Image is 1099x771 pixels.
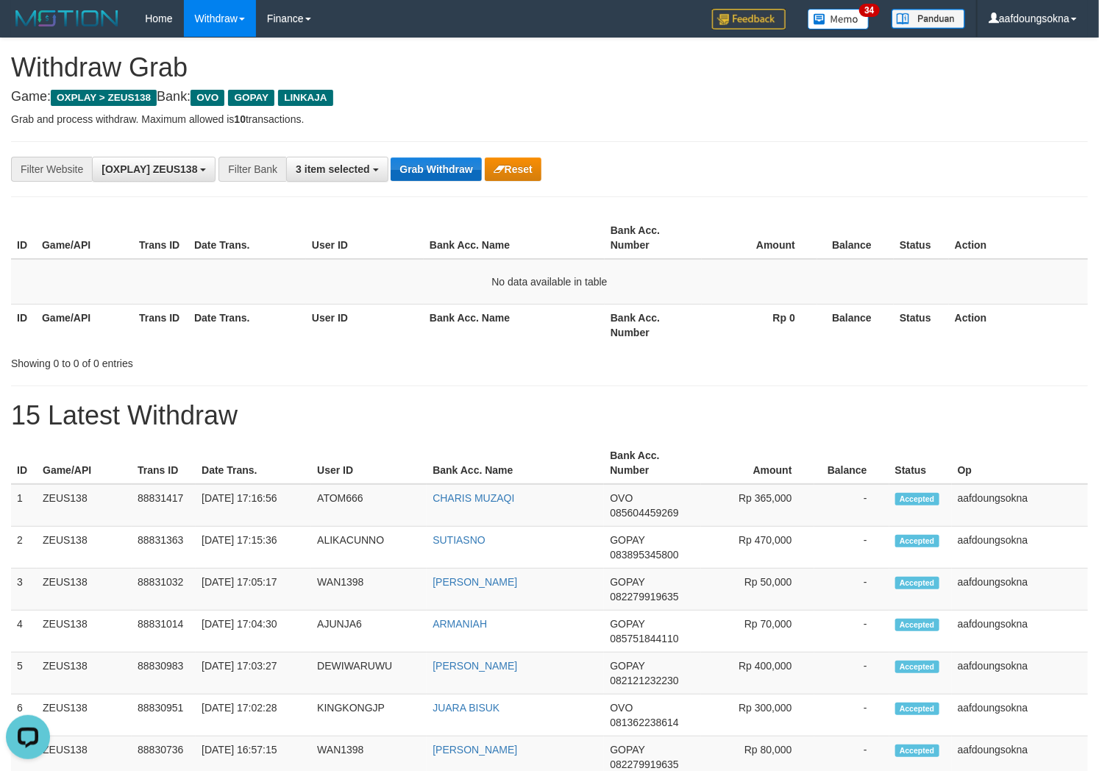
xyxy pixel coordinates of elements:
th: Bank Acc. Number [604,442,700,484]
button: Grab Withdraw [391,157,481,181]
span: GOPAY [610,744,644,756]
span: GOPAY [610,534,644,546]
td: - [814,569,889,611]
td: 6 [11,694,37,736]
td: aafdoungsokna [952,569,1088,611]
a: [PERSON_NAME] [433,744,517,756]
div: Filter Website [11,157,92,182]
td: [DATE] 17:03:27 [196,653,311,694]
td: [DATE] 17:02:28 [196,694,311,736]
span: Accepted [895,661,939,673]
span: Accepted [895,577,939,589]
span: GOPAY [228,90,274,106]
span: GOPAY [610,660,644,672]
a: [PERSON_NAME] [433,660,517,672]
td: Rp 50,000 [701,569,814,611]
td: ZEUS138 [37,569,132,611]
span: OXPLAY > ZEUS138 [51,90,157,106]
td: 88830951 [132,694,196,736]
p: Grab and process withdraw. Maximum allowed is transactions. [11,112,1088,127]
td: aafdoungsokna [952,611,1088,653]
button: [OXPLAY] ZEUS138 [92,157,216,182]
th: Bank Acc. Name [424,304,605,346]
span: OVO [191,90,224,106]
th: Trans ID [133,217,188,259]
td: ZEUS138 [37,694,132,736]
td: Rp 400,000 [701,653,814,694]
td: aafdoungsokna [952,694,1088,736]
th: Trans ID [133,304,188,346]
th: Status [889,442,952,484]
td: 88831363 [132,527,196,569]
td: ALIKACUNNO [311,527,427,569]
td: KINGKONGJP [311,694,427,736]
td: Rp 470,000 [701,527,814,569]
td: aafdoungsokna [952,653,1088,694]
td: ZEUS138 [37,653,132,694]
td: aafdoungsokna [952,527,1088,569]
h1: 15 Latest Withdraw [11,401,1088,430]
td: Rp 70,000 [701,611,814,653]
th: Game/API [36,304,133,346]
td: [DATE] 17:16:56 [196,484,311,527]
td: - [814,611,889,653]
span: Accepted [895,619,939,631]
h1: Withdraw Grab [11,53,1088,82]
span: Copy 082121232230 to clipboard [610,675,678,686]
th: Balance [817,304,894,346]
td: ATOM666 [311,484,427,527]
span: Copy 083895345800 to clipboard [610,549,678,561]
a: ARMANIAH [433,618,487,630]
span: LINKAJA [278,90,333,106]
td: [DATE] 17:05:17 [196,569,311,611]
td: AJUNJA6 [311,611,427,653]
img: Feedback.jpg [712,9,786,29]
td: 5 [11,653,37,694]
th: Rp 0 [702,304,817,346]
td: - [814,484,889,527]
th: Date Trans. [188,304,306,346]
td: 3 [11,569,37,611]
th: User ID [311,442,427,484]
td: 88831014 [132,611,196,653]
th: Trans ID [132,442,196,484]
span: OVO [610,702,633,714]
td: ZEUS138 [37,484,132,527]
th: Action [949,304,1088,346]
span: Copy 081362238614 to clipboard [610,717,678,728]
td: - [814,694,889,736]
div: Filter Bank [218,157,286,182]
th: Balance [814,442,889,484]
th: Bank Acc. Number [605,217,702,259]
span: Accepted [895,535,939,547]
td: DEWIWARUWU [311,653,427,694]
button: Open LiveChat chat widget [6,6,50,50]
button: 3 item selected [286,157,388,182]
th: Amount [701,442,814,484]
h4: Game: Bank: [11,90,1088,104]
th: ID [11,442,37,484]
strong: 10 [234,113,246,125]
td: - [814,653,889,694]
span: GOPAY [610,576,644,588]
span: Accepted [895,703,939,715]
th: Game/API [36,217,133,259]
span: 3 item selected [296,163,369,175]
span: Copy 082279919635 to clipboard [610,591,678,603]
td: Rp 300,000 [701,694,814,736]
span: OVO [610,492,633,504]
th: Balance [817,217,894,259]
th: Amount [702,217,817,259]
span: Accepted [895,745,939,757]
span: Copy 085751844110 to clipboard [610,633,678,644]
span: 34 [859,4,879,17]
td: Rp 365,000 [701,484,814,527]
th: User ID [306,217,424,259]
th: Status [894,304,949,346]
td: 1 [11,484,37,527]
td: [DATE] 17:15:36 [196,527,311,569]
span: [OXPLAY] ZEUS138 [102,163,197,175]
span: Accepted [895,493,939,505]
th: Bank Acc. Name [427,442,604,484]
td: aafdoungsokna [952,484,1088,527]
